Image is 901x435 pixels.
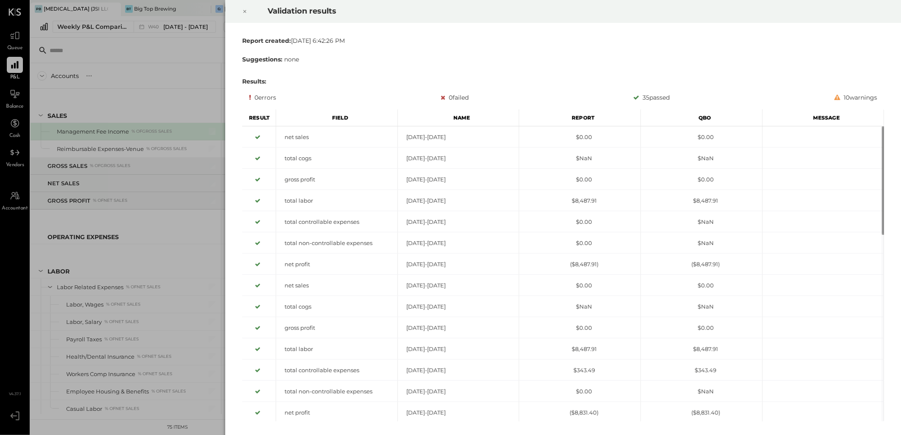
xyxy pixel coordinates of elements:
div: total cogs [276,154,397,162]
div: $0.00 [519,133,641,141]
div: $NaN [519,303,641,311]
div: $0.00 [519,388,641,396]
div: $0.00 [519,239,641,247]
div: Report [519,109,641,126]
div: $0.00 [519,218,641,226]
div: net sales [276,133,397,141]
div: Message [763,109,884,126]
div: [DATE]-[DATE] [398,388,519,396]
div: $NaN [641,154,762,162]
div: $0.00 [641,282,762,290]
div: 0 errors [249,92,276,103]
span: none [284,56,299,63]
div: [DATE]-[DATE] [398,154,519,162]
div: net profit [276,409,397,417]
div: Field [276,109,398,126]
div: [DATE]-[DATE] [398,260,519,268]
div: $NaN [641,239,762,247]
div: $NaN [519,154,641,162]
div: [DATE]-[DATE] [398,239,519,247]
div: $NaN [641,388,762,396]
div: [DATE]-[DATE] [398,366,519,374]
div: $0.00 [519,324,641,332]
div: total labor [276,197,397,205]
div: [DATE]-[DATE] [398,218,519,226]
div: $343.49 [641,366,762,374]
div: [DATE]-[DATE] [398,176,519,184]
b: Results: [242,78,266,85]
div: $0.00 [641,176,762,184]
div: $8,487.91 [519,197,641,205]
div: $0.00 [641,324,762,332]
div: [DATE]-[DATE] [398,197,519,205]
div: net sales [276,282,397,290]
b: Report created: [242,37,291,45]
div: [DATE]-[DATE] [398,324,519,332]
div: total non-controllable expenses [276,239,397,247]
b: Suggestions: [242,56,283,63]
h2: Validation results [268,0,774,22]
div: Name [398,109,520,126]
div: ($8,487.91) [641,260,762,268]
div: 0 failed [441,92,469,103]
div: [DATE]-[DATE] [398,345,519,353]
div: $0.00 [641,133,762,141]
div: gross profit [276,176,397,184]
div: 10 warnings [834,92,877,103]
div: gross profit [276,324,397,332]
div: [DATE]-[DATE] [398,409,519,417]
div: ($8,831.40) [641,409,762,417]
div: $0.00 [519,282,641,290]
div: Qbo [641,109,763,126]
div: $0.00 [519,176,641,184]
div: [DATE] 6:42:26 PM [242,36,884,45]
div: $NaN [641,303,762,311]
div: Result [242,109,276,126]
div: total labor [276,345,397,353]
div: $343.49 [519,366,641,374]
div: total non-controllable expenses [276,388,397,396]
div: total controllable expenses [276,218,397,226]
div: total controllable expenses [276,366,397,374]
div: net profit [276,260,397,268]
div: $8,487.91 [519,345,641,353]
div: 35 passed [633,92,670,103]
div: $8,487.91 [641,345,762,353]
div: [DATE]-[DATE] [398,282,519,290]
div: ($8,831.40) [519,409,641,417]
div: total cogs [276,303,397,311]
div: $8,487.91 [641,197,762,205]
div: [DATE]-[DATE] [398,303,519,311]
div: $NaN [641,218,762,226]
div: [DATE]-[DATE] [398,133,519,141]
div: ($8,487.91) [519,260,641,268]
